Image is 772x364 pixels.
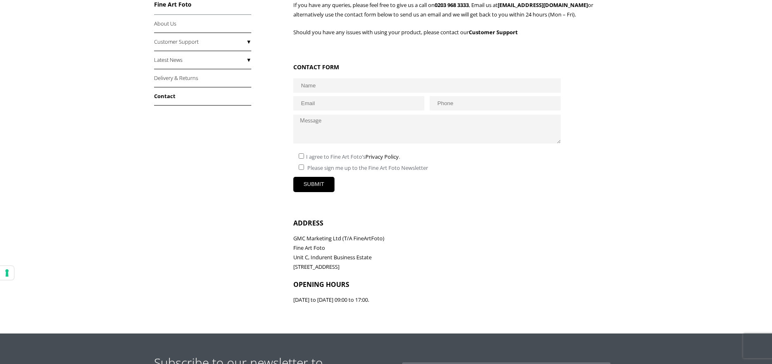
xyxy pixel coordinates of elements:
a: Latest News [154,51,251,69]
strong: Customer Support [469,28,518,36]
input: Email [293,96,424,110]
h2: OPENING HOURS [293,280,618,289]
p: If you have any queries, please feel free to give us a call on , Email us at or alternatively use... [293,0,618,19]
a: Customer Support [154,33,251,51]
h3: Fine Art Foto [154,0,251,8]
input: Name [293,78,561,93]
a: 0203 968 3333 [435,1,469,9]
h3: CONTACT FORM [293,63,553,71]
input: Phone [430,96,561,110]
input: SUBMIT [293,177,335,192]
p: [DATE] to [DATE] 09:00 to 17:00. [293,295,618,305]
p: Should you have any issues with using your product, please contact our [293,28,618,37]
a: About Us [154,15,251,33]
a: Delivery & Returns [154,69,251,87]
a: Privacy Policy [365,153,399,160]
div: I agree to Fine Art Foto’s . [293,149,553,160]
h2: ADDRESS [293,218,618,228]
a: Contact [154,87,251,106]
p: GMC Marketing Ltd (T/A FineArtFoto) Fine Art Foto Unit C, Indurent Business Estate [STREET_ADDRESS] [293,234,618,272]
span: Please sign me up to the Fine Art Foto Newsletter [306,164,428,171]
a: [EMAIL_ADDRESS][DOMAIN_NAME] [498,1,588,9]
